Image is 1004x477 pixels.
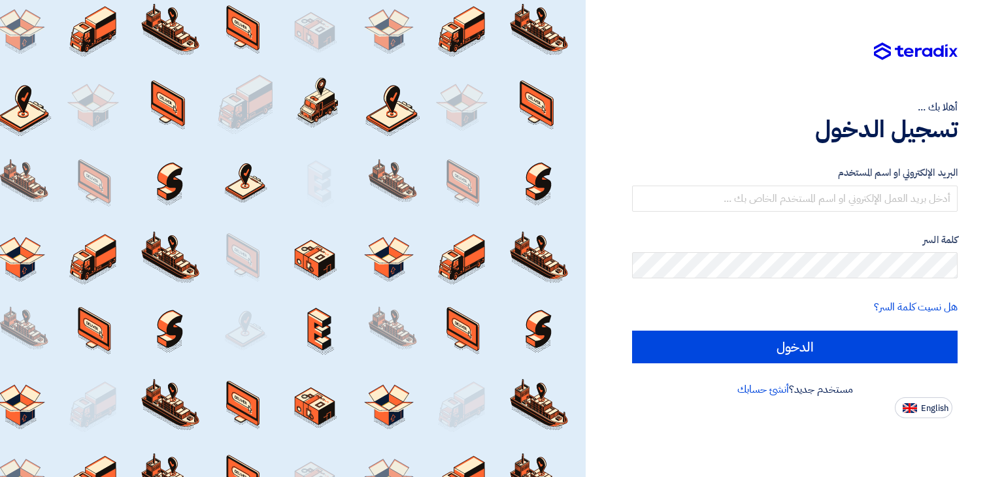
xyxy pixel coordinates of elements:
[895,397,952,418] button: English
[874,42,958,61] img: Teradix logo
[632,382,958,397] div: مستخدم جديد؟
[903,403,917,413] img: en-US.png
[632,99,958,115] div: أهلا بك ...
[737,382,789,397] a: أنشئ حسابك
[632,165,958,180] label: البريد الإلكتروني او اسم المستخدم
[632,115,958,144] h1: تسجيل الدخول
[921,404,948,413] span: English
[874,299,958,315] a: هل نسيت كلمة السر؟
[632,233,958,248] label: كلمة السر
[632,186,958,212] input: أدخل بريد العمل الإلكتروني او اسم المستخدم الخاص بك ...
[632,331,958,363] input: الدخول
